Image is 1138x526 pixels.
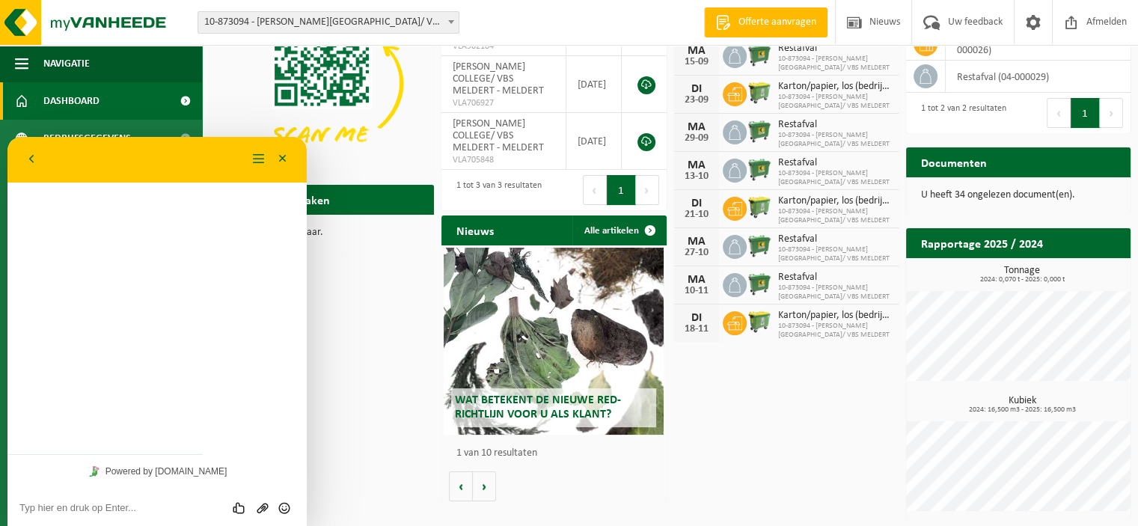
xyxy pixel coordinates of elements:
[682,210,712,220] div: 21-10
[735,15,820,30] span: Offerte aanvragen
[82,329,92,340] img: Tawky_16x16.svg
[778,207,891,225] span: 10-873094 - [PERSON_NAME][GEOGRAPHIC_DATA]/ VBS MELDERT
[449,174,542,207] div: 1 tot 3 van 3 resultaten
[921,190,1116,201] p: U heeft 34 ongelezen document(en).
[455,394,621,421] span: Wat betekent de nieuwe RED-richtlijn voor u als klant?
[198,11,459,34] span: 10-873094 - OSCAR ROMERO COLLEGE/ VBS MELDERT - MELDERT
[76,325,224,344] a: Powered by [DOMAIN_NAME]
[636,175,659,205] button: Next
[572,215,665,245] a: Alle artikelen
[914,276,1131,284] span: 2024: 0,070 t - 2025: 0,000 t
[906,228,1058,257] h2: Rapportage 2025 / 2024
[43,120,131,157] span: Bedrijfsgegevens
[198,12,459,33] span: 10-873094 - OSCAR ROMERO COLLEGE/ VBS MELDERT - MELDERT
[946,61,1131,93] td: restafval (04-000029)
[778,322,891,340] span: 10-873094 - [PERSON_NAME][GEOGRAPHIC_DATA]/ VBS MELDERT
[747,118,772,144] img: WB-0660-HPE-GN-04
[778,169,891,187] span: 10-873094 - [PERSON_NAME][GEOGRAPHIC_DATA]/ VBS MELDERT
[453,61,544,97] span: [PERSON_NAME] COLLEGE/ VBS MELDERT - MELDERT
[7,137,307,526] iframe: chat widget
[583,175,607,205] button: Previous
[266,364,287,379] button: Emoji invoeren
[456,448,658,459] p: 1 van 10 resultaten
[244,364,266,379] button: Upload bestand
[682,45,712,57] div: MA
[778,195,891,207] span: Karton/papier, los (bedrijven)
[453,154,554,166] span: VLA705848
[1071,98,1100,128] button: 1
[682,312,712,324] div: DI
[453,118,544,153] span: [PERSON_NAME] COLLEGE/ VBS MELDERT - MELDERT
[682,57,712,67] div: 15-09
[778,55,891,73] span: 10-873094 - [PERSON_NAME][GEOGRAPHIC_DATA]/ VBS MELDERT
[607,175,636,205] button: 1
[778,284,891,302] span: 10-873094 - [PERSON_NAME][GEOGRAPHIC_DATA]/ VBS MELDERT
[682,171,712,182] div: 13-10
[914,396,1131,414] h3: Kubiek
[682,121,712,133] div: MA
[914,266,1131,284] h3: Tonnage
[704,7,828,37] a: Offerte aanvragen
[453,97,554,109] span: VLA706927
[453,40,554,52] span: VLA902184
[473,471,496,501] button: Volgende
[747,156,772,182] img: WB-0660-HPE-GN-04
[778,119,891,131] span: Restafval
[224,227,419,238] p: Geen data beschikbaar.
[43,82,100,120] span: Dashboard
[682,95,712,105] div: 23-09
[682,324,712,334] div: 18-11
[747,195,772,220] img: WB-0660-HPE-GN-51
[747,42,772,67] img: WB-0660-HPE-GN-04
[778,233,891,245] span: Restafval
[1047,98,1071,128] button: Previous
[906,147,1002,177] h2: Documenten
[682,159,712,171] div: MA
[566,113,622,170] td: [DATE]
[221,364,245,379] div: Beoordeel deze chat
[682,286,712,296] div: 10-11
[778,43,891,55] span: Restafval
[778,245,891,263] span: 10-873094 - [PERSON_NAME][GEOGRAPHIC_DATA]/ VBS MELDERT
[778,93,891,111] span: 10-873094 - [PERSON_NAME][GEOGRAPHIC_DATA]/ VBS MELDERT
[682,236,712,248] div: MA
[441,215,509,245] h2: Nieuws
[747,309,772,334] img: WB-0660-HPE-GN-51
[747,271,772,296] img: WB-0660-HPE-GN-04
[914,97,1006,129] div: 1 tot 2 van 2 resultaten
[221,364,287,379] div: Group of buttons
[747,233,772,258] img: WB-0660-HPE-GN-04
[682,133,712,144] div: 29-09
[778,310,891,322] span: Karton/papier, los (bedrijven)
[778,131,891,149] span: 10-873094 - [PERSON_NAME][GEOGRAPHIC_DATA]/ VBS MELDERT
[682,83,712,95] div: DI
[747,80,772,105] img: WB-0660-HPE-GN-51
[449,471,473,501] button: Vorige
[1100,98,1123,128] button: Next
[778,157,891,169] span: Restafval
[43,45,90,82] span: Navigatie
[682,198,712,210] div: DI
[914,406,1131,414] span: 2024: 16,500 m3 - 2025: 16,500 m3
[682,248,712,258] div: 27-10
[444,248,664,435] a: Wat betekent de nieuwe RED-richtlijn voor u als klant?
[682,274,712,286] div: MA
[778,81,891,93] span: Karton/papier, los (bedrijven)
[1019,257,1129,287] a: Bekijk rapportage
[778,272,891,284] span: Restafval
[566,56,622,113] td: [DATE]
